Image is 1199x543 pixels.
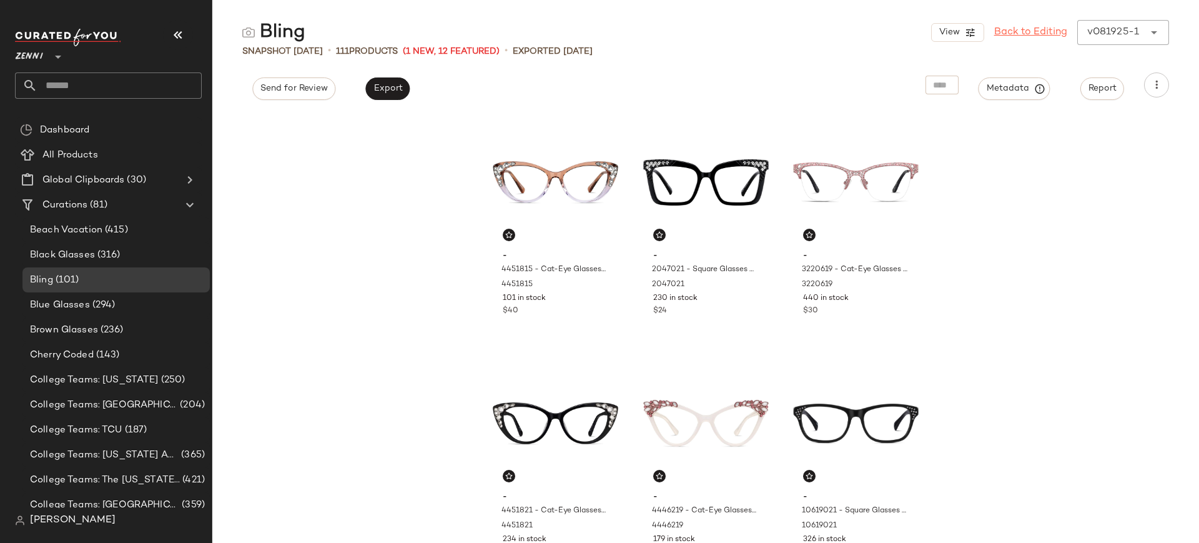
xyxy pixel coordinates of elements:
[30,398,177,412] span: College Teams: [GEOGRAPHIC_DATA]
[15,29,121,46] img: cfy_white_logo.C9jOOHJF.svg
[806,472,813,480] img: svg%3e
[803,306,818,317] span: $30
[501,521,533,532] span: 4451821
[986,83,1043,94] span: Metadata
[652,521,683,532] span: 4446219
[30,223,102,237] span: Beach Vacation
[501,506,607,517] span: 4451821 - Cat-Eye Glasses - Black - Acetate
[15,42,43,65] span: Zenni
[30,423,122,437] span: College Teams: TCU
[242,45,323,58] span: Snapshot [DATE]
[336,45,398,58] div: Products
[124,173,146,187] span: (30)
[30,323,98,337] span: Brown Glasses
[159,373,185,387] span: (250)
[493,119,618,246] img: 4451815-eyeglasses-front-view.jpg
[938,27,959,37] span: View
[365,77,410,100] button: Export
[42,148,98,162] span: All Products
[98,323,124,337] span: (236)
[177,398,205,412] span: (204)
[793,119,919,246] img: 3220619-eyeglasses-front-view.jpg
[87,198,107,212] span: (81)
[503,306,518,317] span: $40
[802,264,907,276] span: 3220619 - Cat-Eye Glasses - Pink - Stainless Steel
[30,513,116,528] span: [PERSON_NAME]
[30,348,94,362] span: Cherry Coded
[336,47,349,56] span: 111
[40,123,89,137] span: Dashboard
[793,361,919,487] img: 10619021-eyeglasses-front-view.jpg
[802,279,832,291] span: 3220619
[1080,77,1124,100] button: Report
[503,492,608,503] span: -
[30,448,179,462] span: College Teams: [US_STATE] A&M
[53,273,79,287] span: (101)
[30,298,90,312] span: Blue Glasses
[42,173,124,187] span: Global Clipboards
[30,248,95,262] span: Black Glasses
[979,77,1050,100] button: Metadata
[90,298,116,312] span: (294)
[493,361,618,487] img: 4451821-eyeglasses-front-view.jpg
[994,25,1067,40] a: Back to Editing
[373,84,402,94] span: Export
[179,448,205,462] span: (365)
[803,251,909,262] span: -
[656,231,663,239] img: svg%3e
[652,506,757,517] span: 4446219 - Cat-Eye Glasses - Pink - Acetate
[803,293,849,304] span: 440 in stock
[30,273,53,287] span: Bling
[15,516,25,526] img: svg%3e
[802,506,907,517] span: 10619021 - Square Glasses - Black - Acetate
[931,23,984,42] button: View
[179,498,205,512] span: (359)
[403,45,500,58] span: (1 New, 12 Featured)
[505,231,513,239] img: svg%3e
[656,472,663,480] img: svg%3e
[652,279,684,291] span: 2047021
[653,293,698,304] span: 230 in stock
[505,44,508,59] span: •
[252,77,335,100] button: Send for Review
[242,26,255,39] img: svg%3e
[242,20,305,45] div: Bling
[260,84,328,94] span: Send for Review
[503,251,608,262] span: -
[803,492,909,503] span: -
[20,124,32,136] img: svg%3e
[652,264,757,276] span: 2047021 - Square Glasses - Black - Plastic
[503,293,546,304] span: 101 in stock
[42,198,87,212] span: Curations
[653,306,667,317] span: $24
[30,473,180,487] span: College Teams: The [US_STATE] State
[802,521,837,532] span: 10619021
[1088,84,1117,94] span: Report
[328,44,331,59] span: •
[643,361,769,487] img: 4446219-eyeglasses-front-view.jpg
[643,119,769,246] img: 2047021-eyeglasses-front-view.jpg
[180,473,205,487] span: (421)
[501,264,607,276] span: 4451815 - Cat-Eye Glasses - Brown Topaz - Acetate
[30,498,179,512] span: College Teams: [GEOGRAPHIC_DATA]
[513,45,593,58] p: Exported [DATE]
[653,492,759,503] span: -
[102,223,128,237] span: (415)
[505,472,513,480] img: svg%3e
[1087,25,1139,40] div: v081925-1
[94,348,120,362] span: (143)
[122,423,147,437] span: (187)
[501,279,533,291] span: 4451815
[95,248,121,262] span: (316)
[653,251,759,262] span: -
[30,373,159,387] span: College Teams: [US_STATE]
[806,231,813,239] img: svg%3e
